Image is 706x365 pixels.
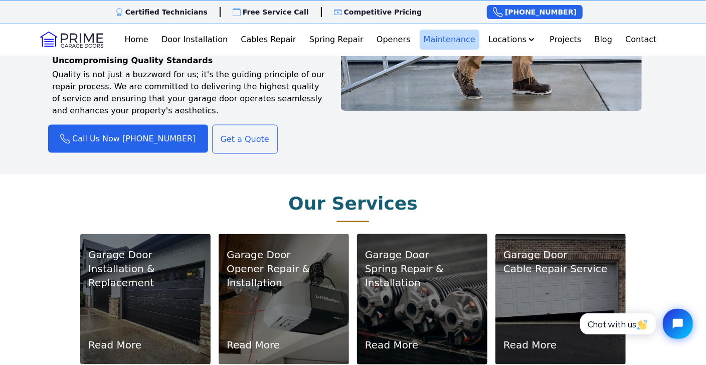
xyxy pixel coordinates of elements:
a: Read More [227,338,280,352]
img: Best garage door cable repair services [495,234,626,364]
p: Spring Repair & Installation [365,262,479,290]
p: Uncompromising Quality Standards [52,55,658,67]
p: Garage Door [227,248,341,262]
button: Locations [484,30,541,50]
a: Read More [88,338,141,352]
p: Garage Door [88,248,203,262]
a: Read More [503,338,557,352]
iframe: Tidio Chat [569,300,701,347]
p: Certified Technicians [125,7,208,17]
a: Read More [365,338,418,352]
a: Cables Repair [237,30,300,50]
p: Cable Repair Service [503,262,607,276]
img: garage door installation company calgary [80,234,211,364]
a: Spring Repair [305,30,368,50]
a: Maintenance [420,30,479,50]
a: Blog [591,30,616,50]
img: Logo [40,32,103,48]
a: [PHONE_NUMBER] [487,5,583,19]
p: Opener Repair & Installation [227,262,341,290]
p: Garage Door [503,248,607,262]
a: Projects [546,30,585,50]
a: Garage Door Opener Repair & Installation [227,248,341,290]
p: Quality is not just a buzzword for us; it's the guiding principle of our repair process. We are c... [52,69,658,117]
a: Garage Door Cable Repair Service [503,248,607,276]
p: Installation & Replacement [88,262,203,290]
p: Free Service Call [243,7,309,17]
a: Home [120,30,152,50]
a: Contact [621,30,660,50]
a: Openers [373,30,415,50]
p: Garage Door [365,248,479,262]
p: Competitive Pricing [344,7,422,17]
a: Get a Quote [212,125,278,154]
a: Garage Door Installation & Replacement [88,248,203,290]
a: Door Installation [157,30,232,50]
h2: Our Services [288,194,418,214]
a: Garage Door Spring Repair & Installation [365,248,479,290]
a: Call Us Now [PHONE_NUMBER] [48,125,208,153]
img: Garage door opener repair service [219,234,349,364]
